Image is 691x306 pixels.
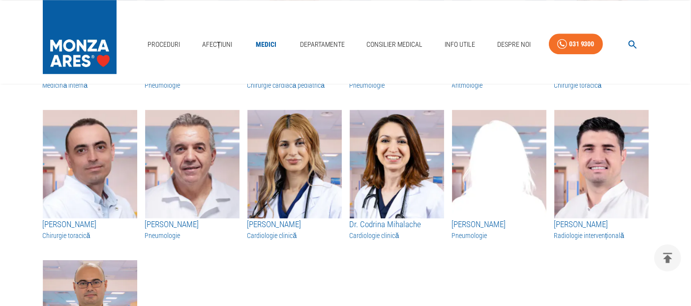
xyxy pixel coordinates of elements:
h3: Pneumologie [145,231,240,240]
a: [PERSON_NAME]Chirurgie toracică [43,218,137,241]
button: delete [654,244,681,272]
h3: [PERSON_NAME] [43,218,137,231]
h3: Radiologie intervențională [554,231,649,240]
a: Medici [250,34,282,55]
h3: [PERSON_NAME] [247,218,342,231]
h3: Pneumologie [452,231,546,240]
h3: Medicină internă [43,80,137,90]
a: [PERSON_NAME]Cardiologie clinică [247,218,342,241]
a: Info Utile [441,34,479,55]
h3: Aritmologie [452,80,546,90]
a: Despre Noi [493,34,535,55]
h3: [PERSON_NAME] [554,218,649,231]
h3: Cardiologie clinică [247,231,342,240]
h3: Chirurgie toracică [43,231,137,240]
img: Dr. Egor Sargarovschi [43,110,137,218]
h3: Cardiologie clinică [350,231,444,240]
h3: [PERSON_NAME] [145,218,240,231]
a: Proceduri [144,34,184,55]
a: Consilier Medical [362,34,426,55]
a: Departamente [296,34,349,55]
h3: [PERSON_NAME] [452,218,546,231]
img: Dr. Catalina Stanescu [247,110,342,218]
img: Dr. Cristian Peneoașu [554,110,649,218]
a: [PERSON_NAME]Pneumologie [145,218,240,241]
img: Dr. Mihai Alexe [145,110,240,218]
a: 031 9300 [549,34,603,55]
h3: Pneumologie [350,80,444,90]
a: [PERSON_NAME]Radiologie intervențională [554,218,649,241]
div: 031 9300 [569,38,595,50]
h3: Dr. Codrina Mihalache [350,218,444,231]
img: Dr. Codrina Mihalache [350,110,444,218]
img: Dr. Iorga Ana Luiza [452,110,546,218]
h3: Chirurgie toracică [554,80,649,90]
h3: Pneumologie [145,80,240,90]
a: Dr. Codrina MihalacheCardiologie clinică [350,218,444,241]
a: Afecțiuni [198,34,237,55]
h3: Chirurgie cardiacă pediatrică [247,80,342,90]
a: [PERSON_NAME]Pneumologie [452,218,546,241]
